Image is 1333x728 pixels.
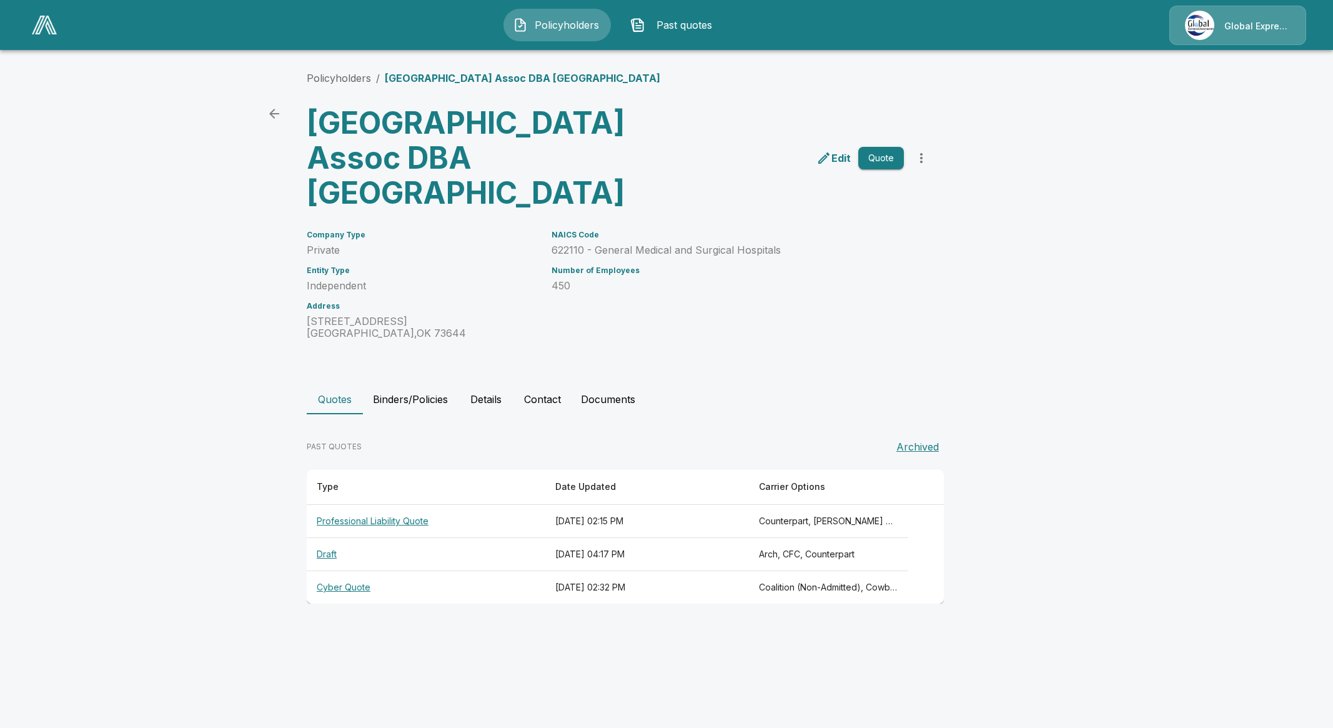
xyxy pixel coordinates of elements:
[749,505,908,538] th: Counterpart, Tara Hill MPL
[891,434,944,459] button: Archived
[514,384,571,414] button: Contact
[814,148,853,168] a: edit
[552,231,904,239] h6: NAICS Code
[307,441,362,452] p: PAST QUOTES
[552,244,904,256] p: 622110 - General Medical and Surgical Hospitals
[307,571,545,604] th: Cyber Quote
[552,280,904,292] p: 450
[307,266,537,275] h6: Entity Type
[1224,20,1291,32] p: Global Express Underwriters
[307,384,1026,414] div: policyholder tabs
[858,147,904,170] button: Quote
[385,71,660,86] p: [GEOGRAPHIC_DATA] Assoc DBA [GEOGRAPHIC_DATA]
[307,505,545,538] th: Professional Liability Quote
[307,280,537,292] p: Independent
[1185,11,1214,40] img: Agency Icon
[545,571,749,604] th: [DATE] 02:32 PM
[1169,6,1306,45] a: Agency IconGlobal Express Underwriters
[513,17,528,32] img: Policyholders Icon
[307,106,615,211] h3: [GEOGRAPHIC_DATA] Assoc DBA [GEOGRAPHIC_DATA]
[307,231,537,239] h6: Company Type
[458,384,514,414] button: Details
[650,17,719,32] span: Past quotes
[545,505,749,538] th: [DATE] 02:15 PM
[307,72,371,84] a: Policyholders
[307,316,537,339] p: [STREET_ADDRESS] [GEOGRAPHIC_DATA] , OK 73644
[363,384,458,414] button: Binders/Policies
[545,538,749,571] th: [DATE] 04:17 PM
[32,16,57,34] img: AA Logo
[630,17,645,32] img: Past quotes Icon
[749,571,908,604] th: Coalition (Non-Admitted), Cowbell (Admitted), Cowbell (Non-Admitted), CFC (Admitted), Tokio Marin...
[545,469,749,505] th: Date Updated
[533,17,602,32] span: Policyholders
[909,146,934,171] button: more
[307,469,944,604] table: responsive table
[749,469,908,505] th: Carrier Options
[307,71,660,86] nav: breadcrumb
[749,538,908,571] th: Arch, CFC, Counterpart
[307,244,537,256] p: Private
[503,9,611,41] button: Policyholders IconPolicyholders
[376,71,380,86] li: /
[307,538,545,571] th: Draft
[307,469,545,505] th: Type
[262,101,287,126] a: back
[552,266,904,275] h6: Number of Employees
[307,384,363,414] button: Quotes
[621,9,728,41] button: Past quotes IconPast quotes
[571,384,645,414] button: Documents
[307,302,537,311] h6: Address
[831,151,851,166] p: Edit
